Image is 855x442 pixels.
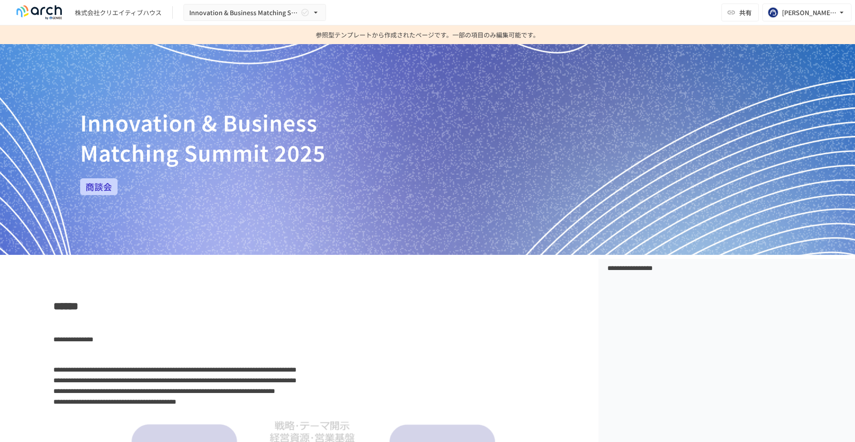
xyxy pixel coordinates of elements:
span: Innovation & Business Matching Summit 2025_イベント詳細ページ [189,7,299,18]
button: Innovation & Business Matching Summit 2025_イベント詳細ページ [183,4,326,21]
img: logo-default@2x-9cf2c760.svg [11,5,68,20]
div: [PERSON_NAME][EMAIL_ADDRESS][PERSON_NAME][DOMAIN_NAME] [782,7,837,18]
button: 共有 [721,4,759,21]
div: 株式会社クリエイティブハウス [75,8,162,17]
button: [PERSON_NAME][EMAIL_ADDRESS][PERSON_NAME][DOMAIN_NAME] [762,4,851,21]
p: 参照型テンプレートから作成されたページです。一部の項目のみ編集可能です。 [316,25,539,44]
span: 共有 [739,8,752,17]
